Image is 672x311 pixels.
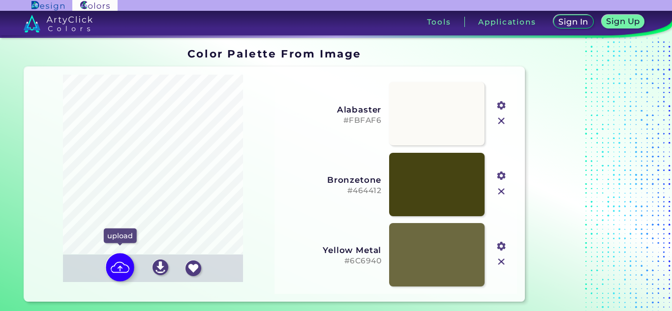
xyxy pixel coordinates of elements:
[529,44,652,305] iframe: Advertisement
[153,259,168,275] img: icon_download_white.svg
[281,105,381,114] h3: Alabaster
[281,245,381,255] h3: Yellow Metal
[495,255,508,268] img: icon_close.svg
[601,15,644,28] a: Sign Up
[495,114,508,127] img: icon_close.svg
[606,17,640,26] h5: Sign Up
[187,46,362,61] h1: Color Palette From Image
[553,15,594,28] a: Sign In
[281,256,381,266] h5: #6C6940
[478,18,536,26] h3: Applications
[24,15,93,32] img: logo_artyclick_colors_white.svg
[281,116,381,125] h5: #FBFAF6
[495,185,508,198] img: icon_close.svg
[106,254,134,282] img: icon picture
[31,1,64,10] img: ArtyClick Design logo
[281,175,381,185] h3: Bronzetone
[281,186,381,196] h5: #464412
[104,228,136,243] p: upload
[185,260,201,276] img: icon_favourite_white.svg
[558,18,588,26] h5: Sign In
[427,18,451,26] h3: Tools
